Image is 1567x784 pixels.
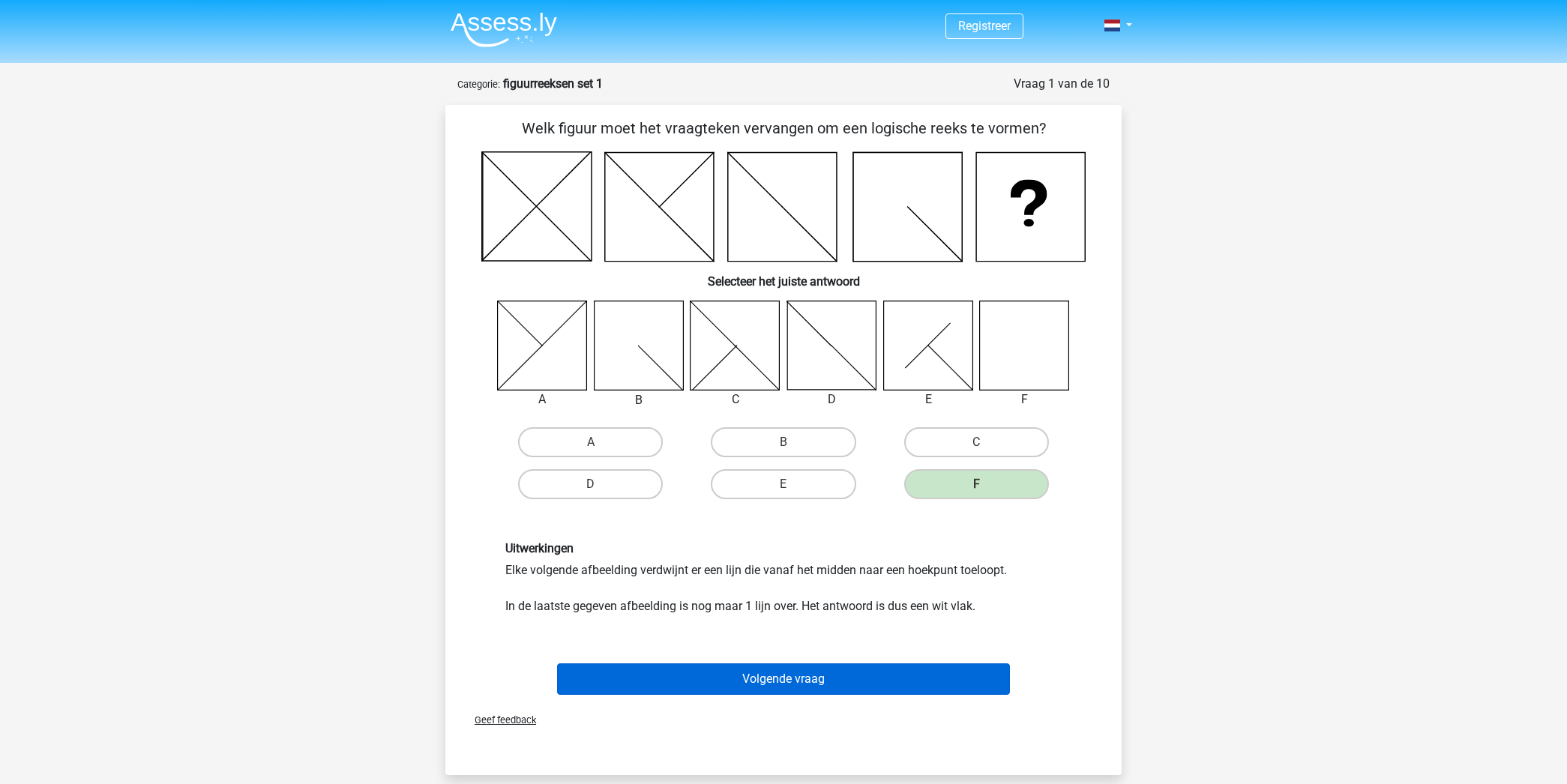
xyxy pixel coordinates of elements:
strong: figuurreeksen set 1 [503,76,603,91]
div: Elke volgende afbeelding verdwijnt er een lijn die vanaf het midden naar een hoekpunt toeloopt. I... [494,541,1073,615]
p: Welk figuur moet het vraagteken vervangen om een logische reeks te vormen? [469,117,1098,139]
a: Registreer [958,19,1011,33]
h6: Uitwerkingen [505,541,1062,555]
label: F [904,469,1049,499]
label: B [711,427,855,457]
div: E [872,391,985,408]
div: C [679,391,792,408]
div: A [486,391,599,408]
h6: Selecteer het juiste antwoord [469,262,1098,289]
label: A [518,427,663,457]
label: C [904,427,1049,457]
span: Geef feedback [463,714,536,726]
button: Volgende vraag [557,663,1011,695]
label: E [711,469,855,499]
img: Assessly [451,12,557,47]
div: D [775,391,888,408]
div: B [583,391,696,409]
label: D [518,469,663,499]
div: Vraag 1 van de 10 [1014,75,1110,93]
div: F [968,391,1081,408]
small: Categorie: [457,79,500,90]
